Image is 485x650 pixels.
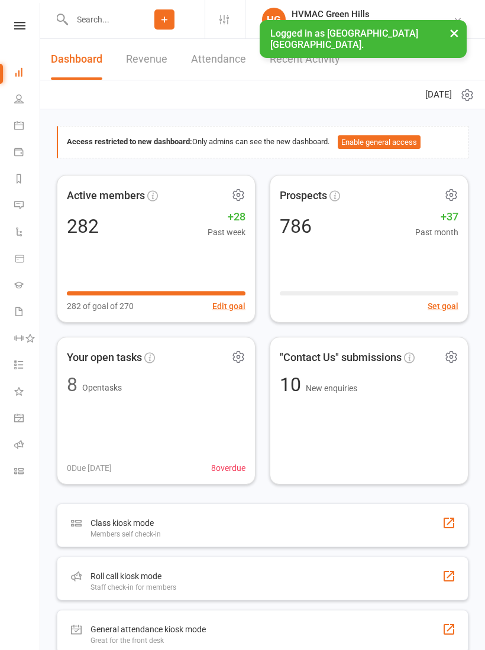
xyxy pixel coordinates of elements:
div: 8 [67,375,77,394]
div: Members self check-in [90,530,161,538]
a: People [14,87,41,113]
input: Search... [68,11,124,28]
div: 786 [280,217,312,236]
button: Enable general access [338,135,421,149]
div: Roll call kiosk mode [90,569,176,583]
div: HG [262,8,286,31]
a: What's New [14,379,41,406]
span: Your open tasks [67,349,142,366]
span: 0 Due [DATE] [67,461,112,474]
span: Open tasks [82,383,122,392]
span: [DATE] [425,87,452,102]
span: 10 [280,373,306,396]
span: Logged in as [GEOGRAPHIC_DATA] [GEOGRAPHIC_DATA]. [270,28,418,50]
div: Class kiosk mode [90,516,161,530]
span: +37 [415,209,458,226]
button: Edit goal [212,300,245,313]
span: Past month [415,226,458,239]
a: Roll call kiosk mode [14,433,41,459]
a: Reports [14,167,41,193]
span: Past week [208,226,245,239]
span: Active members [67,187,145,204]
span: "Contact Us" submissions [280,349,402,366]
a: General attendance kiosk mode [14,406,41,433]
span: 8 overdue [211,461,245,474]
div: [GEOGRAPHIC_DATA] [GEOGRAPHIC_DATA] [292,19,453,30]
div: HVMAC Green Hills [292,9,453,19]
div: 282 [67,217,99,236]
span: New enquiries [306,383,357,393]
div: Staff check-in for members [90,583,176,591]
a: Dashboard [14,60,41,87]
button: × [444,20,465,45]
a: Product Sales [14,246,41,273]
span: Prospects [280,187,327,204]
strong: Access restricted to new dashboard: [67,137,192,146]
a: Calendar [14,113,41,140]
button: Set goal [428,300,458,313]
div: General attendance kiosk mode [90,622,206,636]
div: Only admins can see the new dashboard. [67,135,459,149]
div: Great for the front desk [90,636,206,645]
a: Class kiosk mode [14,459,41,486]
a: Payments [14,140,41,167]
span: +28 [208,209,245,226]
span: 282 of goal of 270 [67,300,134,313]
